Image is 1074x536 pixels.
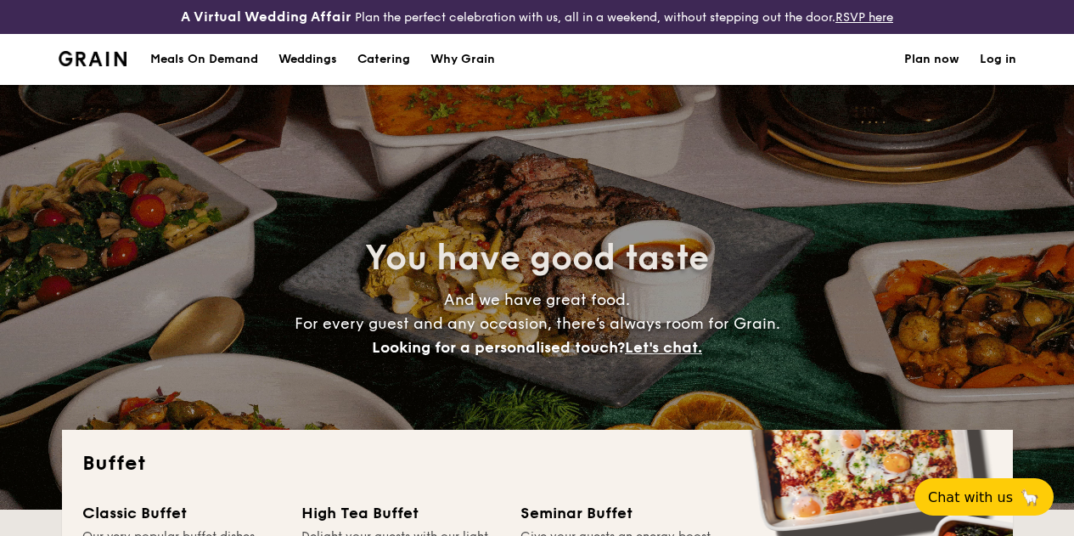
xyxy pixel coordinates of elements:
span: You have good taste [365,238,709,279]
span: Chat with us [928,489,1013,505]
img: Grain [59,51,127,66]
a: Logotype [59,51,127,66]
a: Plan now [904,34,959,85]
h2: Buffet [82,450,992,477]
span: And we have great food. For every guest and any occasion, there’s always room for Grain. [295,291,780,357]
div: High Tea Buffet [301,501,500,525]
div: Plan the perfect celebration with us, all in a weekend, without stepping out the door. [179,7,895,27]
a: Weddings [268,34,347,85]
a: RSVP here [835,10,893,25]
a: Catering [347,34,420,85]
button: Chat with us🦙 [914,478,1054,516]
div: Why Grain [430,34,495,85]
a: Meals On Demand [140,34,268,85]
h1: Catering [357,34,410,85]
span: Looking for a personalised touch? [372,338,625,357]
span: 🦙 [1020,488,1040,507]
a: Why Grain [420,34,505,85]
a: Log in [980,34,1016,85]
div: Meals On Demand [150,34,258,85]
h4: A Virtual Wedding Affair [181,7,351,27]
div: Seminar Buffet [520,501,719,525]
div: Classic Buffet [82,501,281,525]
span: Let's chat. [625,338,702,357]
div: Weddings [278,34,337,85]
